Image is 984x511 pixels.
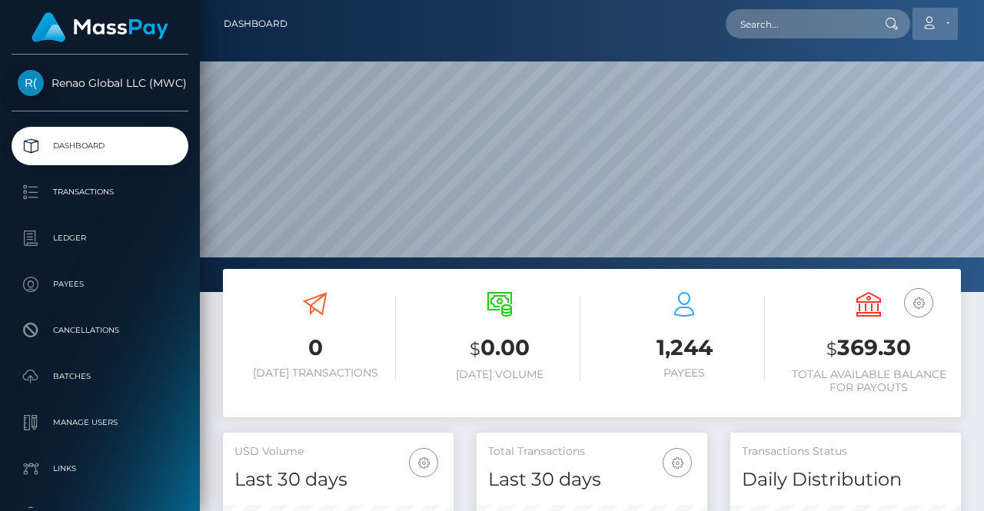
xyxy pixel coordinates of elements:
[488,444,696,460] h5: Total Transactions
[18,181,182,204] p: Transactions
[742,466,949,493] h4: Daily Distribution
[12,311,188,350] a: Cancellations
[488,466,696,493] h4: Last 30 days
[12,450,188,488] a: Links
[18,134,182,158] p: Dashboard
[726,9,870,38] input: Search...
[419,368,580,381] h6: [DATE] Volume
[32,12,168,42] img: MassPay Logo
[18,319,182,342] p: Cancellations
[470,338,480,360] small: $
[18,365,182,388] p: Batches
[12,265,188,304] a: Payees
[18,273,182,296] p: Payees
[18,411,182,434] p: Manage Users
[18,70,44,96] img: Renao Global LLC (MWC)
[234,333,396,363] h3: 0
[419,333,580,364] h3: 0.00
[234,444,442,460] h5: USD Volume
[742,444,949,460] h5: Transactions Status
[788,368,949,394] h6: Total Available Balance for Payouts
[826,338,837,360] small: $
[12,403,188,442] a: Manage Users
[603,367,765,380] h6: Payees
[12,219,188,257] a: Ledger
[788,333,949,364] h3: 369.30
[234,466,442,493] h4: Last 30 days
[12,76,188,90] span: Renao Global LLC (MWC)
[224,8,288,40] a: Dashboard
[18,457,182,480] p: Links
[12,357,188,396] a: Batches
[18,227,182,250] p: Ledger
[603,333,765,363] h3: 1,244
[234,367,396,380] h6: [DATE] Transactions
[12,173,188,211] a: Transactions
[12,127,188,165] a: Dashboard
